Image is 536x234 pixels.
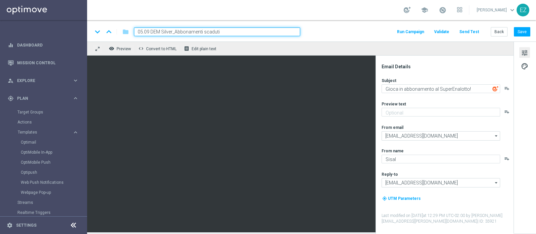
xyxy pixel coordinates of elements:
[7,60,79,66] button: Mission Control
[493,178,500,187] i: arrow_drop_down
[8,78,72,84] div: Explore
[72,129,79,136] i: keyboard_arrow_right
[382,195,421,202] button: my_location UTM Parameters
[17,79,72,83] span: Explore
[491,27,508,36] button: Back
[382,178,500,187] input: Select
[492,86,498,92] img: optiGenie.svg
[21,190,70,195] a: Webpage Pop-up
[72,95,79,101] i: keyboard_arrow_right
[21,187,86,198] div: Webpage Pop-up
[21,177,86,187] div: Web Push Notifications
[382,64,513,70] div: Email Details
[21,157,86,167] div: OptiMobile Push
[519,47,530,58] button: tune
[104,27,114,37] i: keyboard_arrow_up
[8,42,14,48] i: equalizer
[521,49,528,57] span: tune
[109,46,114,51] i: remove_red_eye
[72,77,79,84] i: keyboard_arrow_right
[17,36,79,54] a: Dashboard
[17,120,70,125] a: Actions
[8,54,79,72] div: Mission Control
[21,167,86,177] div: Optipush
[21,137,86,147] div: Optimail
[7,222,13,228] i: settings
[8,36,79,54] div: Dashboard
[122,28,129,36] i: folder
[21,147,86,157] div: OptiMobile In-App
[382,172,398,177] label: Reply-to
[18,130,72,134] div: Templates
[514,27,530,36] button: Save
[382,131,500,141] input: Select
[17,210,70,215] a: Realtime Triggers
[17,54,79,72] a: Mission Control
[21,180,70,185] a: Web Push Notifications
[8,95,14,101] i: gps_fixed
[509,6,516,14] span: keyboard_arrow_down
[138,46,144,51] span: code
[477,219,497,224] span: | ID: 35921
[504,156,510,161] button: playlist_add
[18,130,66,134] span: Templates
[517,4,529,16] div: EZ
[17,96,72,100] span: Plan
[382,125,403,130] label: From email
[16,223,37,227] a: Settings
[17,117,86,127] div: Actions
[388,196,421,201] span: UTM Parameters
[17,109,70,115] a: Target Groups
[8,95,72,101] div: Plan
[122,26,130,37] button: folder
[476,5,517,15] a: [PERSON_NAME]keyboard_arrow_down
[458,27,480,36] button: Send Test
[396,27,425,36] button: Run Campaign
[434,29,449,34] span: Validate
[17,200,70,205] a: Streams
[21,160,70,165] a: OptiMobile Push
[17,198,86,208] div: Streams
[137,44,180,53] button: code Convert to HTML
[117,47,131,51] span: Preview
[92,27,103,37] i: keyboard_arrow_down
[382,213,513,224] label: Last modified on [DATE] at 12:29 PM UTC-02:00 by [PERSON_NAME][EMAIL_ADDRESS][PERSON_NAME][DOMAIN...
[17,127,86,198] div: Templates
[382,196,387,201] i: my_location
[519,61,530,71] button: palette
[8,78,14,84] i: person_search
[382,148,404,154] label: From name
[7,43,79,48] button: equalizer Dashboard
[134,27,300,36] input: Enter a unique template name
[184,46,189,51] i: receipt
[182,44,219,53] button: receipt Edit plain text
[17,130,79,135] button: Templates keyboard_arrow_right
[17,107,86,117] div: Target Groups
[21,140,70,145] a: Optimail
[382,78,396,83] label: Subject
[7,78,79,83] button: person_search Explore keyboard_arrow_right
[504,86,510,91] button: playlist_add
[107,44,134,53] button: remove_red_eye Preview
[21,170,70,175] a: Optipush
[382,101,406,107] label: Preview text
[433,27,450,36] button: Validate
[7,96,79,101] button: gps_fixed Plan keyboard_arrow_right
[192,47,216,51] span: Edit plain text
[504,109,510,114] button: playlist_add
[521,62,528,71] span: palette
[146,47,177,51] span: Convert to HTML
[21,150,70,155] a: OptiMobile In-App
[17,208,86,218] div: Realtime Triggers
[493,132,500,140] i: arrow_drop_down
[421,6,428,14] span: school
